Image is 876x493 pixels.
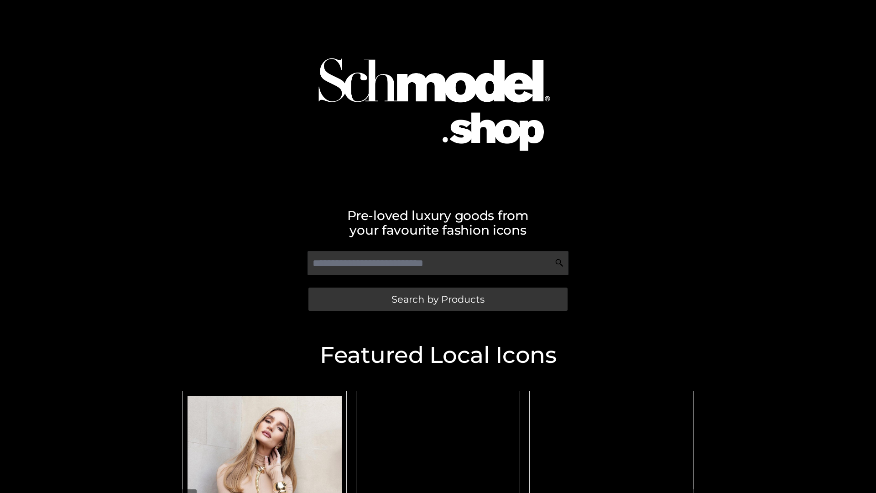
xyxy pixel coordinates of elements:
img: Search Icon [555,258,564,267]
h2: Pre-loved luxury goods from your favourite fashion icons [178,208,698,237]
span: Search by Products [391,294,485,304]
h2: Featured Local Icons​ [178,344,698,367]
a: Search by Products [308,288,568,311]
